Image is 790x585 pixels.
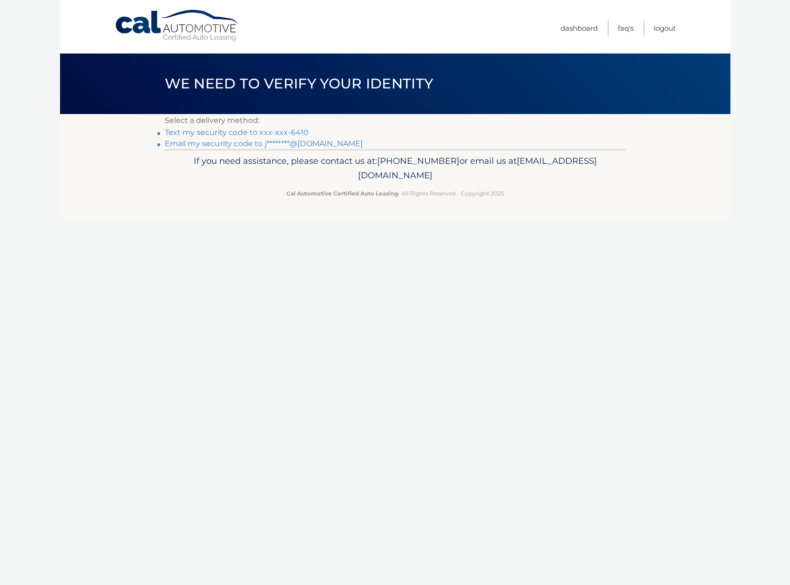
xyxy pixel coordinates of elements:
[171,188,620,198] p: - All Rights Reserved - Copyright 2025
[654,20,676,36] a: Logout
[286,190,398,197] strong: Cal Automotive Certified Auto Leasing
[560,20,598,36] a: Dashboard
[165,139,363,148] a: Email my security code to j********@[DOMAIN_NAME]
[618,20,634,36] a: FAQ's
[165,75,433,92] span: We need to verify your identity
[377,155,459,166] span: [PHONE_NUMBER]
[171,154,620,183] p: If you need assistance, please contact us at: or email us at
[115,9,240,42] a: Cal Automotive
[165,114,626,127] p: Select a delivery method:
[165,128,309,137] a: Text my security code to xxx-xxx-6410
